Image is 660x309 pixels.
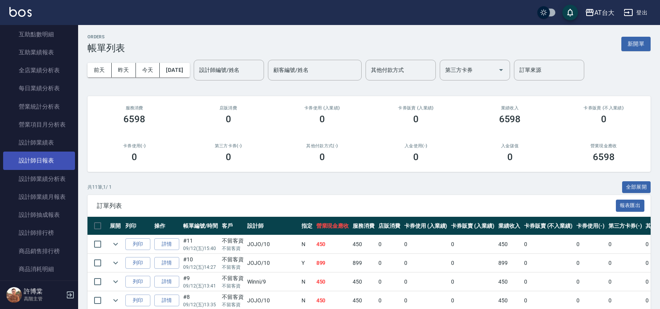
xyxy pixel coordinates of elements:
h2: 卡券販賣 (不入業績) [566,105,641,111]
th: 帳單編號/時間 [181,217,220,235]
h3: 0 [132,152,137,163]
button: 登出 [621,5,651,20]
a: 每日業績分析表 [3,79,75,97]
th: 卡券販賣 (入業績) [449,217,496,235]
td: 450 [496,235,522,254]
td: N [300,273,314,291]
div: 不留客資 [222,293,244,301]
p: 不留客資 [222,245,244,252]
td: 899 [351,254,376,272]
button: 報表匯出 [616,200,645,212]
div: 不留客資 [222,255,244,264]
td: 899 [314,254,351,272]
th: 營業現金應收 [314,217,351,235]
button: Open [495,64,507,76]
h3: 0 [601,114,606,125]
th: 卡券使用(-) [574,217,606,235]
img: Person [6,287,22,303]
h3: 帳單列表 [87,43,125,54]
a: 營業項目月分析表 [3,116,75,134]
a: 全店業績分析表 [3,61,75,79]
th: 客戶 [220,217,246,235]
th: 指定 [300,217,314,235]
td: 0 [449,254,496,272]
div: 不留客資 [222,237,244,245]
a: 設計師業績月報表 [3,188,75,206]
h2: 業績收入 [472,105,547,111]
button: expand row [110,295,121,306]
button: 列印 [125,238,150,250]
h2: 第三方卡券(-) [191,143,266,148]
th: 業績收入 [496,217,522,235]
a: 報表匯出 [616,202,645,209]
td: Winni /9 [245,273,299,291]
h2: 店販消費 [191,105,266,111]
div: AT台大 [594,8,614,18]
td: 0 [606,254,644,272]
td: 0 [402,254,450,272]
p: 不留客資 [222,301,244,308]
p: 共 11 筆, 1 / 1 [87,184,112,191]
h3: 服務消費 [97,105,172,111]
td: 450 [351,273,376,291]
th: 卡券販賣 (不入業績) [522,217,574,235]
h3: 6598 [499,114,521,125]
p: 09/12 (五) 14:27 [183,264,218,271]
p: 09/12 (五) 15:40 [183,245,218,252]
p: 不留客資 [222,282,244,289]
a: 設計師業績表 [3,134,75,152]
td: 0 [449,235,496,254]
button: 全部展開 [622,181,651,193]
h2: 營業現金應收 [566,143,641,148]
h3: 6598 [593,152,615,163]
a: 設計師抽成報表 [3,206,75,224]
button: AT台大 [582,5,617,21]
th: 卡券使用 (入業績) [402,217,450,235]
a: 商品銷售排行榜 [3,242,75,260]
td: 0 [522,254,574,272]
h3: 0 [226,114,231,125]
h2: 入金儲值 [472,143,547,148]
button: 新開單 [621,37,651,51]
a: 新開單 [621,40,651,47]
a: 詳情 [154,295,179,307]
h2: 卡券使用(-) [97,143,172,148]
h2: 卡券使用 (入業績) [285,105,360,111]
h3: 0 [319,114,325,125]
td: N [300,235,314,254]
button: expand row [110,257,121,269]
th: 列印 [123,217,152,235]
a: 互助業績報表 [3,43,75,61]
td: 0 [606,273,644,291]
td: #11 [181,235,220,254]
p: 高階主管 [24,295,64,302]
p: 不留客資 [222,264,244,271]
span: 訂單列表 [97,202,616,210]
a: 詳情 [154,276,179,288]
h2: 卡券販賣 (入業績) [378,105,453,111]
h2: 其他付款方式(-) [285,143,360,148]
a: 互助點數明細 [3,25,75,43]
td: 0 [574,254,606,272]
a: 設計師排行榜 [3,224,75,242]
div: 不留客資 [222,274,244,282]
button: 列印 [125,295,150,307]
h3: 0 [226,152,231,163]
button: [DATE] [160,63,189,77]
td: 450 [351,235,376,254]
th: 第三方卡券(-) [606,217,644,235]
h3: 0 [413,152,419,163]
button: 昨天 [112,63,136,77]
button: 列印 [125,257,150,269]
button: 前天 [87,63,112,77]
h2: 入金使用(-) [378,143,453,148]
td: 0 [376,254,402,272]
th: 服務消費 [351,217,376,235]
td: 450 [314,235,351,254]
a: 詳情 [154,238,179,250]
td: 899 [496,254,522,272]
h3: 0 [507,152,513,163]
td: #9 [181,273,220,291]
td: 0 [574,273,606,291]
p: 09/12 (五) 13:41 [183,282,218,289]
